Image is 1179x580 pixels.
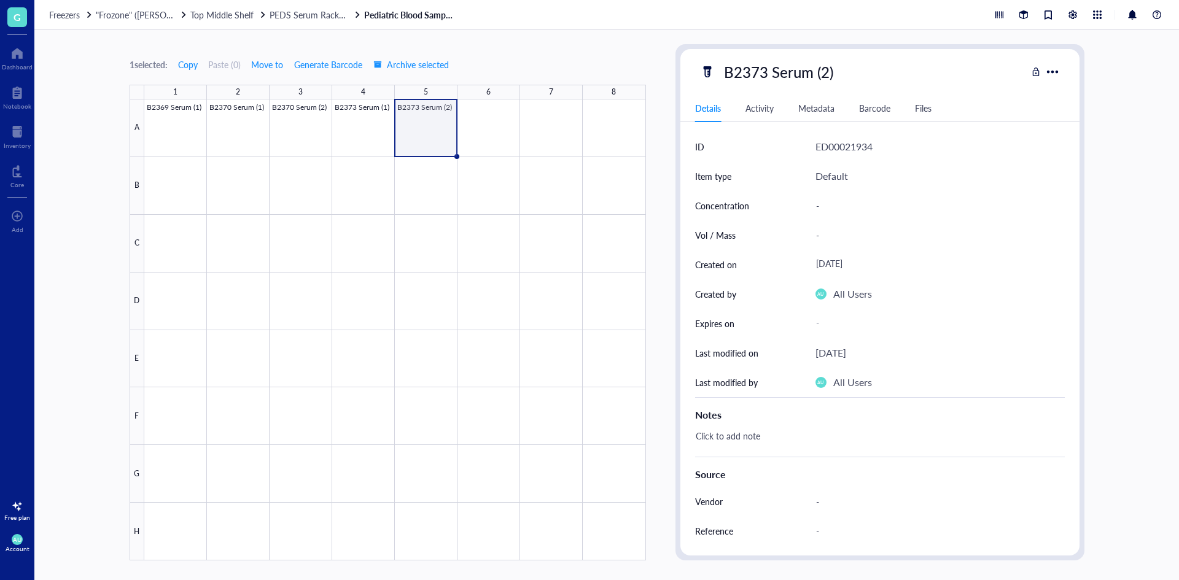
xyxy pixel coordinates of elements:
[361,84,365,100] div: 4
[10,181,24,188] div: Core
[14,9,21,25] span: G
[690,427,1060,457] div: Click to add note
[811,518,1060,544] div: -
[130,503,144,560] div: H
[695,317,734,330] div: Expires on
[718,59,839,85] div: B2373 Serum (2)
[612,84,616,100] div: 8
[4,142,31,149] div: Inventory
[811,193,1060,218] div: -
[364,9,456,20] a: Pediatric Blood Samples Serum Box #58
[96,9,278,21] span: "Frozone" ([PERSON_NAME]/[PERSON_NAME])
[4,122,31,149] a: Inventory
[811,253,1060,276] div: [DATE]
[833,374,872,390] div: All Users
[373,55,449,74] button: Archive selected
[130,99,144,157] div: A
[695,169,731,183] div: Item type
[130,273,144,330] div: D
[695,495,723,508] div: Vendor
[695,199,749,212] div: Concentration
[424,84,428,100] div: 5
[815,345,846,361] div: [DATE]
[178,60,198,69] span: Copy
[695,228,736,242] div: Vol / Mass
[13,536,21,543] span: AU
[811,222,1060,248] div: -
[130,387,144,445] div: F
[859,101,890,115] div: Barcode
[190,9,362,20] a: Top Middle ShelfPEDS Serum Rack 3 (B#s)
[130,445,144,503] div: G
[695,467,1065,482] div: Source
[2,63,33,71] div: Dashboard
[811,489,1060,514] div: -
[130,157,144,215] div: B
[2,44,33,71] a: Dashboard
[373,60,449,69] span: Archive selected
[745,101,774,115] div: Activity
[173,84,177,100] div: 1
[251,60,283,69] span: Move to
[549,84,553,100] div: 7
[12,226,23,233] div: Add
[270,9,368,21] span: PEDS Serum Rack 3 (B#s)
[815,139,873,155] div: ED00021934
[915,101,932,115] div: Files
[251,55,284,74] button: Move to
[811,312,1060,334] div: -
[4,514,30,521] div: Free plan
[695,346,758,360] div: Last modified on
[49,9,93,20] a: Freezers
[294,60,362,69] span: Generate Barcode
[695,140,704,153] div: ID
[130,215,144,273] div: C
[6,545,29,552] div: Account
[177,55,198,74] button: Copy
[49,9,80,21] span: Freezers
[817,380,823,385] span: AU
[190,9,254,21] span: Top Middle Shelf
[130,58,168,71] div: 1 selected:
[695,287,736,301] div: Created by
[815,168,848,184] div: Default
[208,55,241,74] button: Paste (0)
[486,84,491,100] div: 6
[130,330,144,388] div: E
[817,292,823,297] span: AU
[833,286,872,302] div: All Users
[695,376,758,389] div: Last modified by
[298,84,303,100] div: 3
[695,101,721,115] div: Details
[10,161,24,188] a: Core
[3,83,31,110] a: Notebook
[695,258,737,271] div: Created on
[798,101,835,115] div: Metadata
[695,408,1065,422] div: Notes
[236,84,240,100] div: 2
[695,524,733,538] div: Reference
[294,55,363,74] button: Generate Barcode
[3,102,31,110] div: Notebook
[96,9,188,20] a: "Frozone" ([PERSON_NAME]/[PERSON_NAME])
